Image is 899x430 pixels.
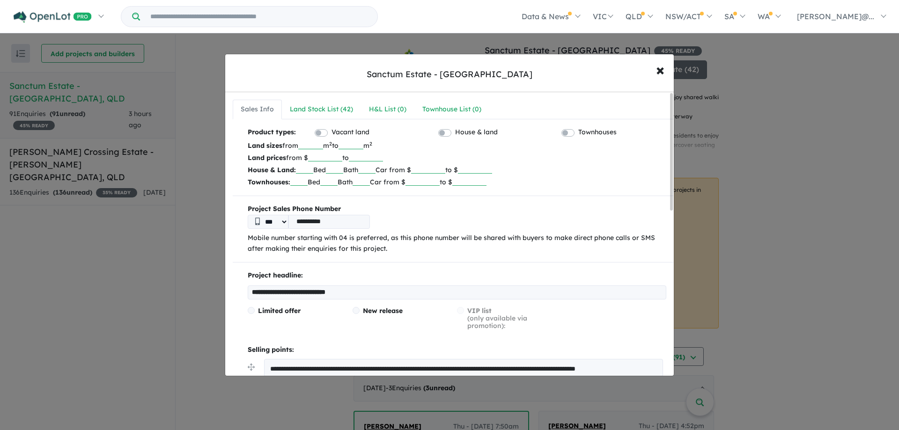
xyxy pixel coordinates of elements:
[578,127,617,138] label: Townhouses
[369,104,406,115] div: H&L List ( 0 )
[248,166,296,174] b: House & Land:
[255,218,260,225] img: Phone icon
[797,12,874,21] span: [PERSON_NAME]@...
[455,127,498,138] label: House & land
[248,204,666,215] b: Project Sales Phone Number
[248,233,666,255] p: Mobile number starting with 04 is preferred, as this phone number will be shared with buyers to m...
[329,140,332,147] sup: 2
[656,59,664,80] span: ×
[241,104,274,115] div: Sales Info
[248,344,666,356] p: Selling points:
[363,306,403,315] span: New release
[248,270,666,281] p: Project headline:
[14,11,92,23] img: Openlot PRO Logo White
[142,7,376,27] input: Try estate name, suburb, builder or developer
[422,104,481,115] div: Townhouse List ( 0 )
[367,68,532,80] div: Sanctum Estate - [GEOGRAPHIC_DATA]
[290,104,353,115] div: Land Stock List ( 42 )
[258,306,301,315] span: Limited offer
[248,141,282,150] b: Land sizes
[248,178,290,186] b: Townhouses:
[248,153,286,162] b: Land prices
[332,127,369,138] label: Vacant land
[248,176,666,188] p: Bed Bath Car from $ to $
[248,127,296,139] b: Product types:
[248,139,666,152] p: from m to m
[248,364,255,371] img: drag.svg
[369,140,372,147] sup: 2
[248,164,666,176] p: Bed Bath Car from $ to $
[248,152,666,164] p: from $ to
